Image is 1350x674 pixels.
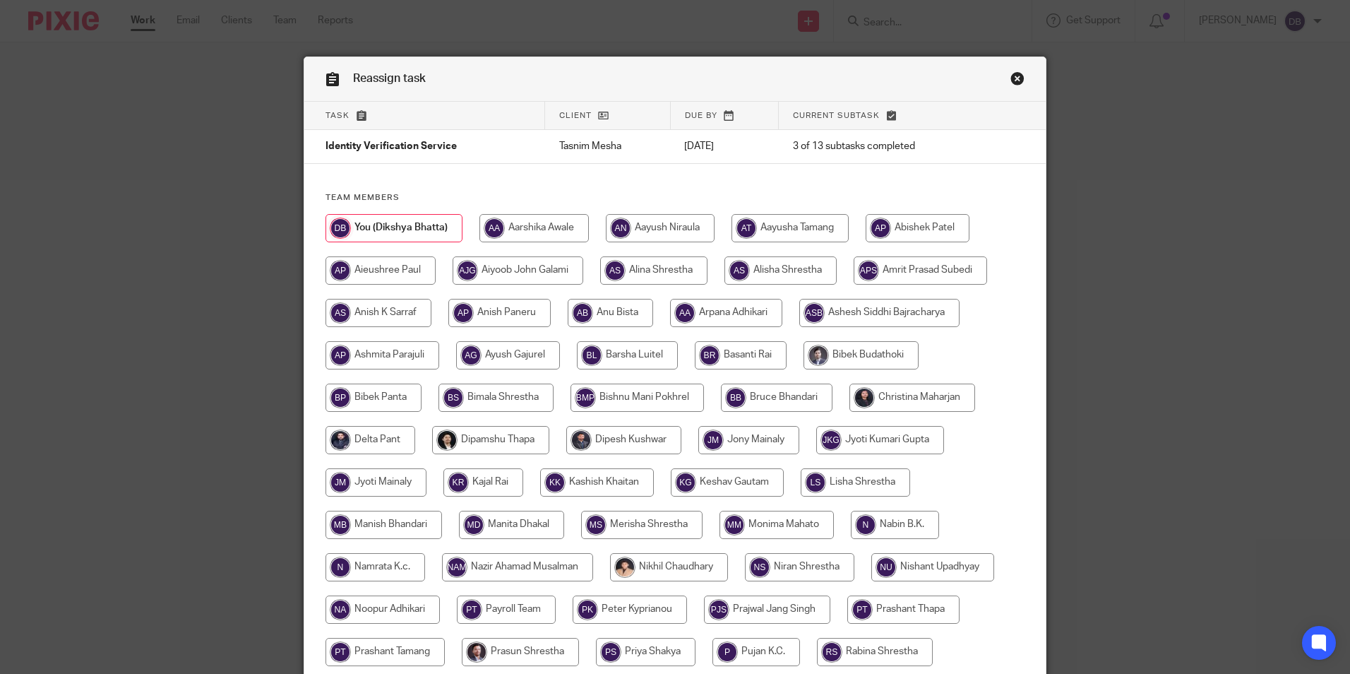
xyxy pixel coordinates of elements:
h4: Team members [325,192,1025,203]
td: 3 of 13 subtasks completed [779,130,987,164]
p: [DATE] [684,139,765,153]
span: Task [325,112,350,119]
span: Due by [685,112,717,119]
p: Tasnim Mesha [559,139,656,153]
span: Current subtask [793,112,880,119]
span: Client [559,112,592,119]
a: Close this dialog window [1010,71,1025,90]
span: Identity Verification Service [325,142,457,152]
span: Reassign task [353,73,426,84]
